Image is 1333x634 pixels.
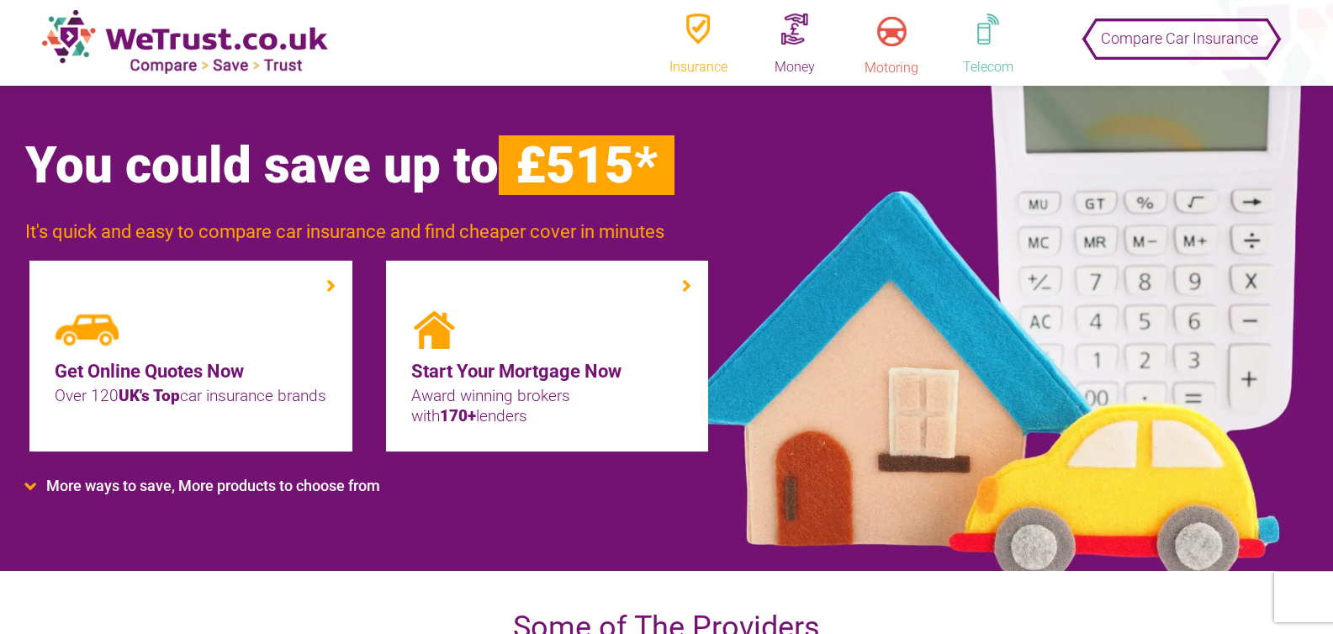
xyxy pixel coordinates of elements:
[753,58,837,77] div: Money
[499,135,674,195] span: £515*
[781,13,808,45] img: money.png
[849,59,934,77] div: Motoring
[440,406,476,425] span: 170+
[25,477,1111,495] li: More ways to save, More products to choose from
[42,9,328,75] img: new-logo.png
[1089,14,1270,48] button: Compare Car Insurance
[686,13,709,45] img: insurence.png
[55,311,119,349] img: img
[25,135,674,195] span: You could save up to
[877,17,907,46] img: motoring.png
[1101,18,1258,59] span: Compare Car Insurance
[946,58,1030,77] div: Telecom
[119,386,180,405] span: UK's Top
[55,357,326,386] a: Get Online Quotes Now
[977,13,998,45] img: telephone.png
[25,221,664,242] span: It's quick and easy to compare car insurance and find cheaper cover in minutes
[656,58,740,77] div: Insurance
[411,386,683,426] p: Award winning brokers with lenders
[411,357,683,386] a: Start Your Mortgage Now
[55,386,326,406] p: Over 120 car insurance brands
[411,311,457,349] img: img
